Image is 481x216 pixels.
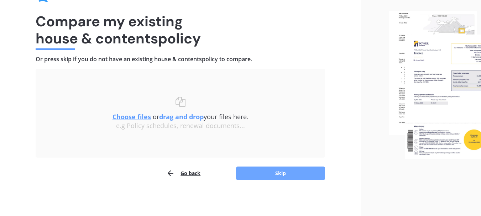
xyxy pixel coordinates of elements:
[236,167,325,180] button: Skip
[36,56,325,63] h4: Or press skip if you do not have an existing house & contents policy to compare.
[113,112,249,121] span: or your files here.
[166,166,200,180] button: Go back
[159,112,204,121] b: drag and drop
[50,122,311,130] div: e.g Policy schedules, renewal documents...
[113,112,151,121] u: Choose files
[36,13,325,47] h1: Compare my existing house & contents policy
[389,11,481,159] img: files.webp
